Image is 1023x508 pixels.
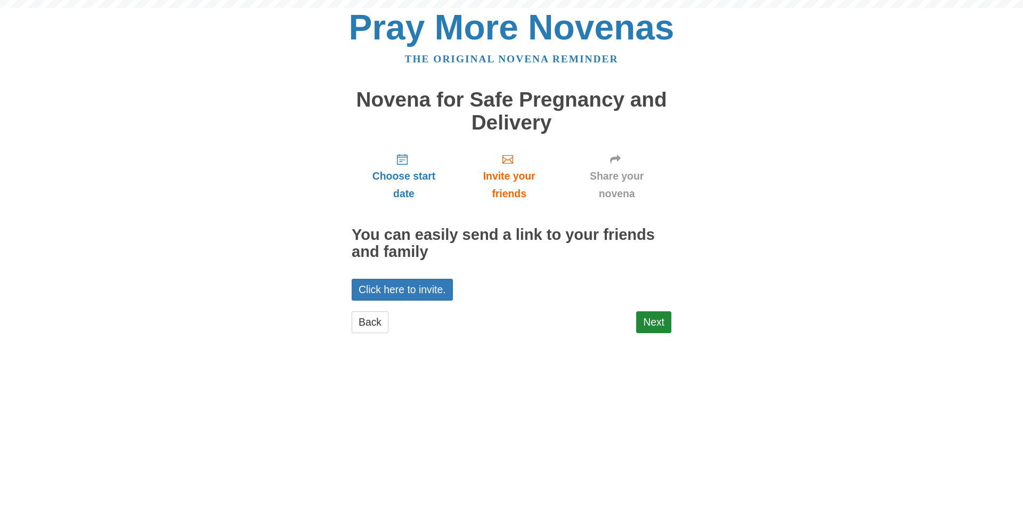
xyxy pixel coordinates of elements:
a: Choose start date [352,144,456,208]
span: Choose start date [362,167,445,203]
a: Invite your friends [456,144,562,208]
a: Share your novena [562,144,671,208]
h1: Novena for Safe Pregnancy and Delivery [352,88,671,134]
h2: You can easily send a link to your friends and family [352,227,671,261]
a: Back [352,311,388,333]
a: Click here to invite. [352,279,453,301]
span: Share your novena [573,167,661,203]
a: Pray More Novenas [349,7,675,47]
span: Invite your friends [467,167,551,203]
a: The original novena reminder [405,53,619,64]
a: Next [636,311,671,333]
